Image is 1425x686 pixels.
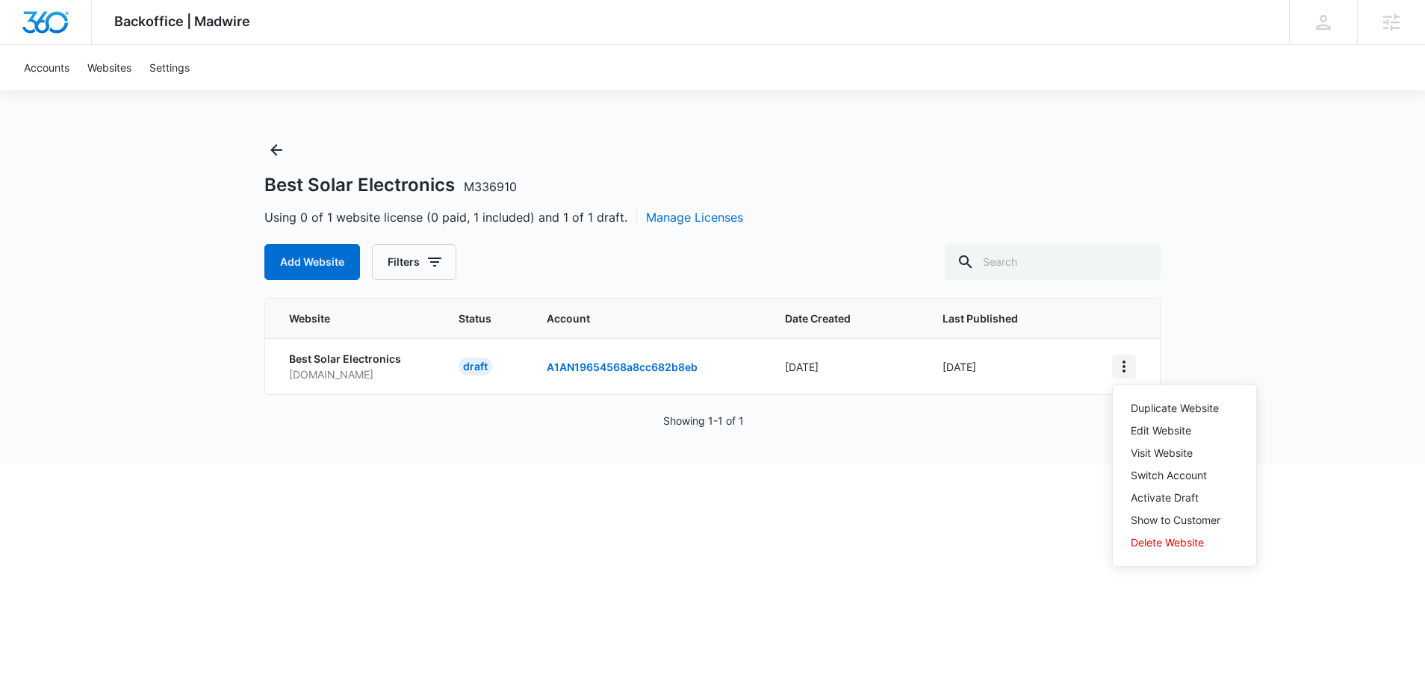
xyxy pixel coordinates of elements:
div: Duplicate Website [1131,403,1220,414]
a: Visit Website [1131,446,1193,459]
button: Back [264,138,288,162]
span: Last Published [943,311,1055,326]
td: [DATE] [925,338,1094,394]
button: Switch Account [1113,464,1256,487]
button: Filters [372,244,456,280]
span: M336910 [464,179,517,194]
button: Delete Website [1113,531,1256,554]
button: Show to Customer [1113,509,1256,531]
div: Delete Website [1131,537,1220,548]
button: Visit Website [1113,442,1256,464]
span: Status [459,311,512,326]
button: Add Website [264,244,360,280]
td: [DATE] [767,338,925,394]
a: Websites [78,45,140,90]
h1: Best Solar Electronics [264,174,517,196]
span: Website [289,311,401,326]
button: Activate Draft [1113,487,1256,509]
div: draft [459,358,492,375]
span: Using 0 of 1 website license (0 paid, 1 included) and 1 of 1 draft. [264,208,743,226]
div: Activate Draft [1131,493,1220,503]
span: Account [547,311,749,326]
p: Showing 1-1 of 1 [663,413,744,428]
p: Best Solar Electronics [289,351,423,367]
p: [DOMAIN_NAME] [289,367,423,382]
button: Edit Website [1113,420,1256,442]
a: Edit Website [1131,424,1191,437]
button: Manage Licenses [646,208,743,226]
span: Date Created [785,311,885,326]
a: Settings [140,45,199,90]
button: View More [1112,355,1136,378]
a: A1AN19654568a8cc682b8eb [547,361,698,373]
div: Switch Account [1131,470,1220,481]
div: Show to Customer [1131,515,1220,526]
span: Backoffice | Madwire [114,13,250,29]
input: Search [945,244,1161,280]
a: Accounts [15,45,78,90]
button: Duplicate Website [1113,397,1256,420]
